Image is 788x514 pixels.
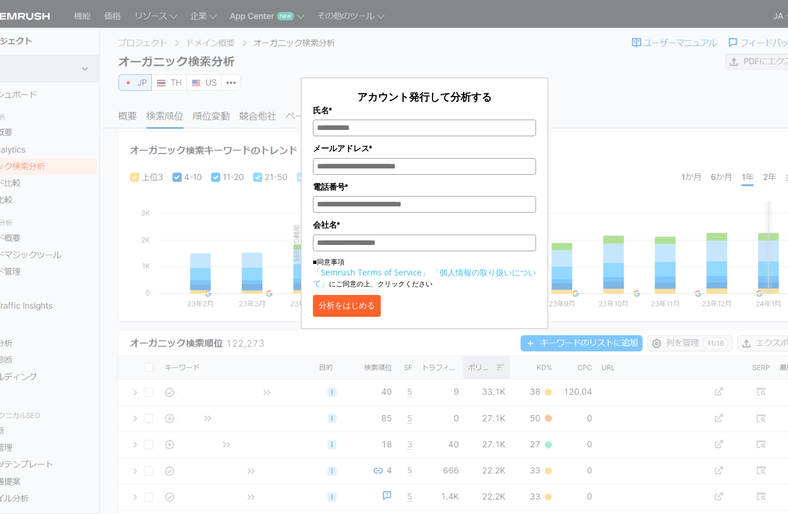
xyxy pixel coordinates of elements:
label: メールアドレス* [313,142,536,155]
button: 分析をはじめる [313,295,381,317]
p: ■同意事項 にご同意の上、クリックください [313,257,536,289]
label: 電話番号* [313,181,536,193]
a: 「個人情報の取り扱いについて」 [313,267,536,289]
span: アカウント発行して分析する [357,90,492,103]
a: 「Semrush Terms of Service」 [313,267,430,278]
